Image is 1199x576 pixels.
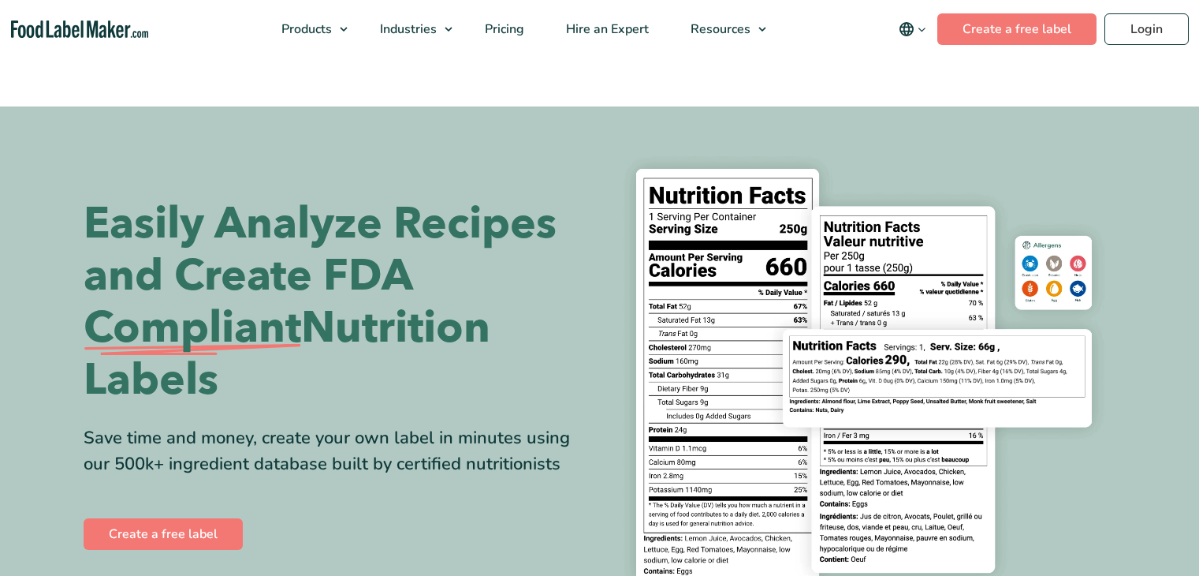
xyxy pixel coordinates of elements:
span: Industries [375,21,438,38]
div: Save time and money, create your own label in minutes using our 500k+ ingredient database built b... [84,425,588,477]
span: Pricing [480,21,526,38]
a: Create a free label [937,13,1097,45]
span: Compliant [84,302,301,354]
span: Hire an Expert [561,21,650,38]
h1: Easily Analyze Recipes and Create FDA Nutrition Labels [84,198,588,406]
a: Login [1104,13,1189,45]
span: Resources [686,21,752,38]
span: Products [277,21,333,38]
a: Create a free label [84,518,243,550]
